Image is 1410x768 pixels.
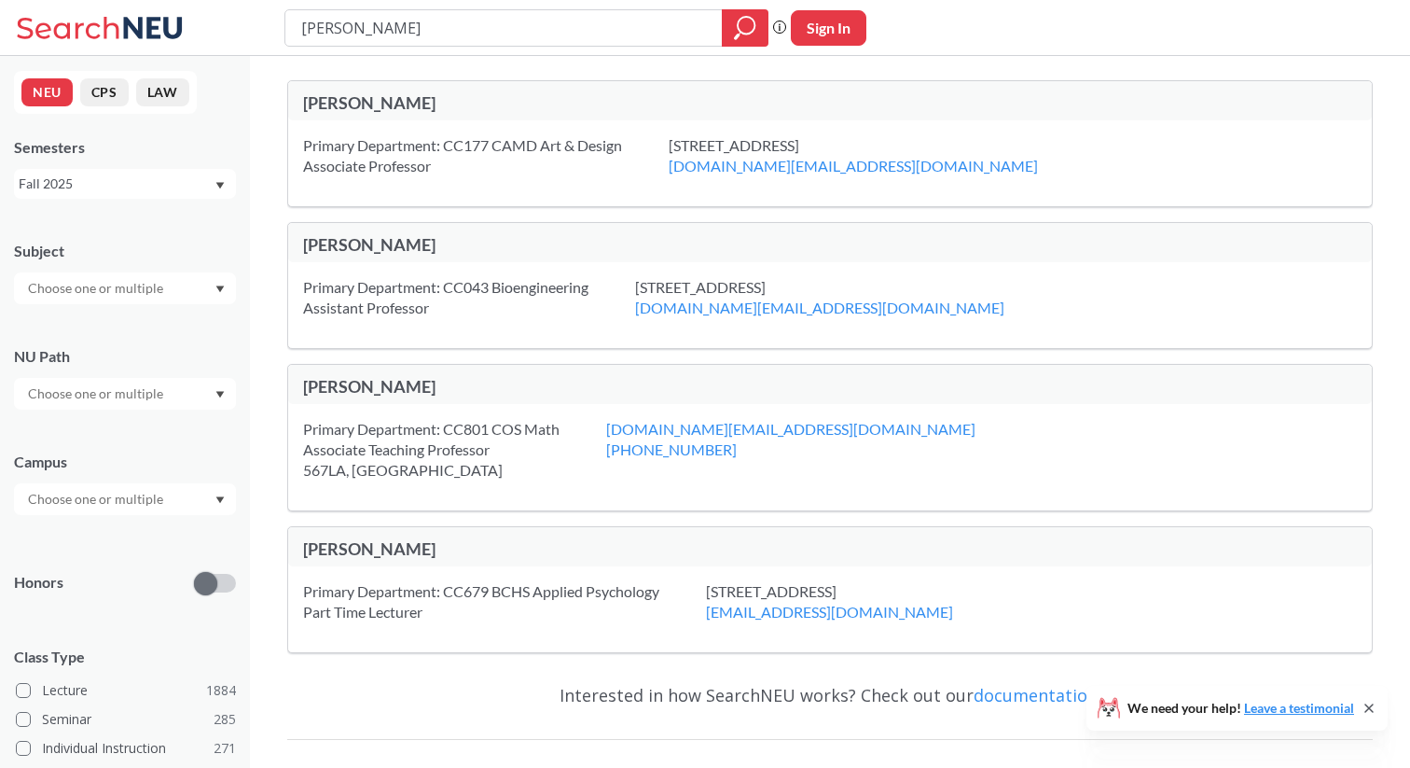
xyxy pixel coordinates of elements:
div: NU Path [14,346,236,367]
div: [STREET_ADDRESS] [706,581,1000,622]
label: Individual Instruction [16,736,236,761]
a: [DOMAIN_NAME][EMAIL_ADDRESS][DOMAIN_NAME] [606,420,975,438]
a: [DOMAIN_NAME][EMAIL_ADDRESS][DOMAIN_NAME] [669,157,1038,175]
span: Class Type [14,647,236,667]
svg: Dropdown arrow [215,182,225,189]
span: We need your help! [1127,702,1354,715]
div: [PERSON_NAME] [303,376,830,397]
svg: Dropdown arrow [215,391,225,398]
input: Choose one or multiple [19,277,175,300]
button: CPS [80,78,129,106]
div: Primary Department: CC177 CAMD Art & Design Associate Professor [303,135,669,176]
div: Dropdown arrow [14,272,236,304]
label: Lecture [16,678,236,703]
a: [DOMAIN_NAME][EMAIL_ADDRESS][DOMAIN_NAME] [635,299,1004,316]
label: Seminar [16,707,236,732]
svg: Dropdown arrow [215,496,225,504]
div: [STREET_ADDRESS] [669,135,1085,176]
input: Choose one or multiple [19,488,175,510]
div: [PERSON_NAME] [303,92,830,113]
a: [EMAIL_ADDRESS][DOMAIN_NAME] [706,603,953,621]
div: [PERSON_NAME] [303,538,830,559]
a: [PHONE_NUMBER] [606,440,737,458]
div: Subject [14,241,236,261]
div: [PERSON_NAME] [303,234,830,255]
svg: Dropdown arrow [215,286,225,293]
span: 285 [214,709,236,730]
span: 1884 [206,680,236,701]
button: LAW [136,78,189,106]
div: Interested in how SearchNEU works? Check out our [287,668,1373,722]
button: NEU [21,78,73,106]
span: 271 [214,738,236,759]
div: magnifying glass [722,9,768,47]
input: Choose one or multiple [19,383,175,405]
button: Sign In [791,10,866,46]
a: documentation! [974,684,1101,706]
div: Primary Department: CC679 BCHS Applied Psychology Part Time Lecturer [303,581,706,622]
div: Dropdown arrow [14,378,236,410]
p: Honors [14,572,63,593]
div: Dropdown arrow [14,483,236,515]
div: Primary Department: CC801 COS Math Associate Teaching Professor 567LA, [GEOGRAPHIC_DATA] [303,419,606,481]
a: Leave a testimonial [1244,700,1354,716]
div: Campus [14,452,236,472]
input: Class, professor, course number, "phrase" [299,12,709,44]
svg: magnifying glass [734,15,756,41]
div: Fall 2025Dropdown arrow [14,169,236,199]
div: Semesters [14,137,236,158]
div: Fall 2025 [19,174,214,194]
div: Primary Department: CC043 Bioengineering Assistant Professor [303,277,635,318]
div: [STREET_ADDRESS] [635,277,1051,318]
